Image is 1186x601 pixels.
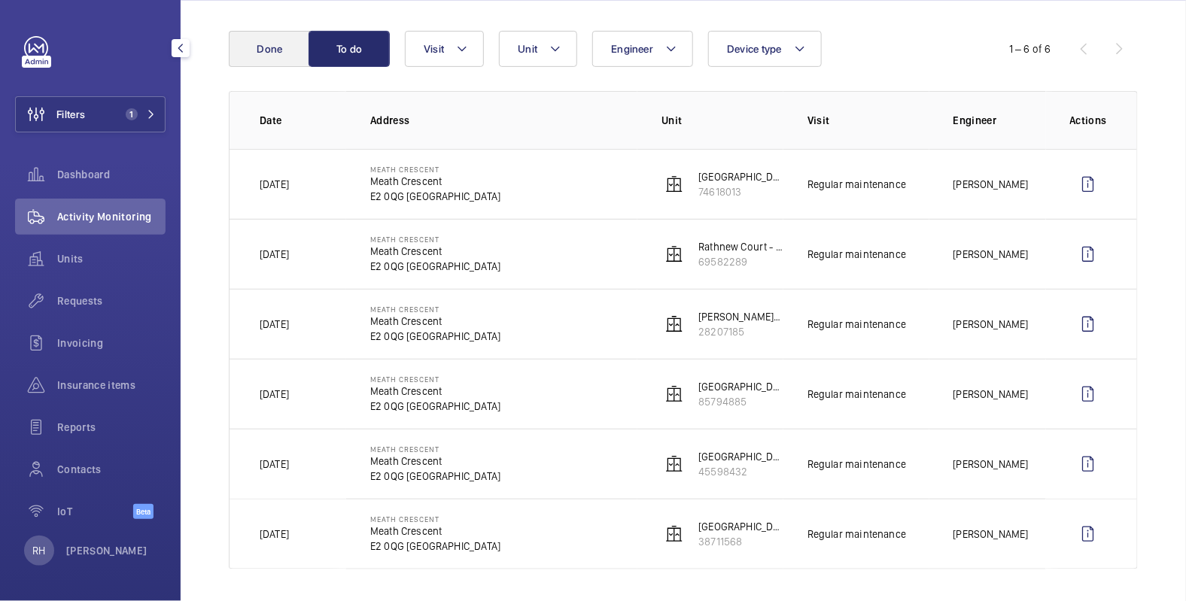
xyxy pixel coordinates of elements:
p: [DATE] [260,247,289,262]
p: [PERSON_NAME] [953,177,1029,192]
span: Beta [133,504,154,519]
p: 38711568 [698,534,783,549]
button: Engineer [592,31,693,67]
p: [GEOGRAPHIC_DATA] - front entrance lobby - lift 4 - U1012155 - 4 [698,379,783,394]
p: [PERSON_NAME] [953,457,1029,472]
img: elevator.svg [665,525,683,543]
p: [PERSON_NAME] [953,527,1029,542]
button: Visit [405,31,484,67]
span: Invoicing [57,335,166,351]
p: Meath Crescent [370,375,500,384]
p: Regular maintenance [807,177,906,192]
p: [PERSON_NAME] [66,543,147,558]
p: [DATE] [260,387,289,402]
span: Visit [424,43,444,55]
p: [GEOGRAPHIC_DATA] - entrance lobby - Lift 6 - U1012155 - 6 [698,169,783,184]
p: 45598432 [698,464,783,479]
button: Filters1 [15,96,166,132]
p: [PERSON_NAME] [953,247,1029,262]
img: elevator.svg [665,315,683,333]
p: Regular maintenance [807,317,906,332]
span: Filters [56,107,85,122]
span: IoT [57,504,133,519]
p: Meath Crescent [370,445,500,454]
p: E2 0QG [GEOGRAPHIC_DATA] [370,259,500,274]
p: [PERSON_NAME] [953,317,1029,332]
p: [DATE] [260,177,289,192]
p: Date [260,113,346,128]
p: Meath Crescent [370,235,500,244]
span: Reports [57,420,166,435]
p: Meath Crescent [370,174,500,189]
p: [DATE] [260,457,289,472]
span: Device type [727,43,782,55]
span: 1 [126,108,138,120]
img: elevator.svg [665,455,683,473]
p: RH [32,543,45,558]
p: [GEOGRAPHIC_DATA] - rear building entrance - lift 3 - U1012155 - 3 [698,449,783,464]
p: [PERSON_NAME][GEOGRAPHIC_DATA] - entrance lobby - lift 5 - U1012155 - 5 [698,309,783,324]
button: Done [229,31,310,67]
span: Engineer [611,43,653,55]
p: Meath Crescent [370,514,500,524]
p: Meath Crescent [370,524,500,539]
p: Meath Crescent [370,454,500,469]
p: Regular maintenance [807,457,906,472]
p: Regular maintenance [807,387,906,402]
p: [GEOGRAPHIC_DATA] - entrance lobby - lift 1 - U1012155 - 1 [698,519,783,534]
p: [PERSON_NAME] [953,387,1029,402]
span: Insurance items [57,378,166,393]
p: Meath Crescent [370,384,500,399]
p: Address [370,113,637,128]
p: [DATE] [260,527,289,542]
p: Unit [661,113,783,128]
span: Requests [57,293,166,308]
p: Meath Crescent [370,314,500,329]
img: elevator.svg [665,385,683,403]
span: Units [57,251,166,266]
p: Engineer [953,113,1046,128]
p: E2 0QG [GEOGRAPHIC_DATA] [370,539,500,554]
img: elevator.svg [665,175,683,193]
span: Dashboard [57,167,166,182]
p: E2 0QG [GEOGRAPHIC_DATA] [370,399,500,414]
button: To do [309,31,390,67]
p: [DATE] [260,317,289,332]
p: 85794885 [698,394,783,409]
p: E2 0QG [GEOGRAPHIC_DATA] [370,469,500,484]
p: Meath Crescent [370,244,500,259]
p: Visit [807,113,929,128]
p: Rathnew Court - entrance lobby - lift 2 - U1012155 - 2 [698,239,783,254]
button: Unit [499,31,577,67]
p: Regular maintenance [807,247,906,262]
p: Actions [1070,113,1107,128]
p: 69582289 [698,254,783,269]
span: Contacts [57,462,166,477]
p: 28207185 [698,324,783,339]
p: E2 0QG [GEOGRAPHIC_DATA] [370,329,500,344]
img: elevator.svg [665,245,683,263]
button: Device type [708,31,822,67]
p: E2 0QG [GEOGRAPHIC_DATA] [370,189,500,204]
div: 1 – 6 of 6 [1009,41,1051,56]
p: 74618013 [698,184,783,199]
span: Activity Monitoring [57,209,166,224]
p: Meath Crescent [370,305,500,314]
p: Regular maintenance [807,527,906,542]
span: Unit [518,43,537,55]
p: Meath Crescent [370,165,500,174]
